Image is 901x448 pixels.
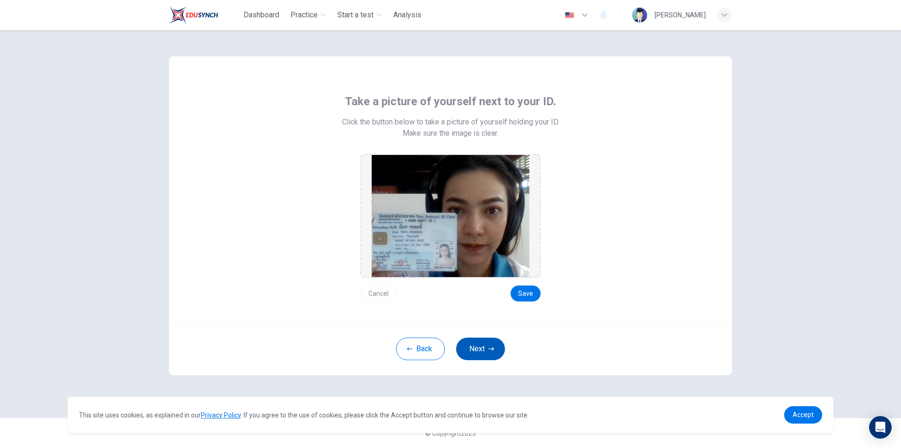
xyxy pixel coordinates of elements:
button: Cancel [360,286,397,301]
button: Practice [287,7,330,23]
span: Click the button below to take a picture of yourself holding your ID. [342,116,559,128]
button: Start a test [334,7,386,23]
span: Start a test [337,9,374,21]
span: Accept [793,411,814,418]
span: Practice [290,9,318,21]
img: Profile picture [632,8,647,23]
span: Analysis [393,9,421,21]
img: en [564,12,575,19]
img: preview screemshot [372,155,529,277]
span: Dashboard [244,9,279,21]
a: Train Test logo [169,6,240,24]
div: Open Intercom Messenger [869,416,892,439]
a: Privacy Policy [201,411,241,419]
span: This site uses cookies, as explained in our . If you agree to the use of cookies, please click th... [79,411,529,419]
button: Back [396,338,445,360]
span: © Copyright 2025 [425,430,476,437]
div: [PERSON_NAME] [655,9,706,21]
div: cookieconsent [68,397,833,433]
a: dismiss cookie message [784,406,822,424]
button: Next [456,338,505,360]
button: Analysis [389,7,425,23]
span: Make sure the image is clear. [403,128,498,139]
img: Train Test logo [169,6,218,24]
button: Save [511,286,541,301]
span: Take a picture of yourself next to your ID. [345,94,556,109]
button: Dashboard [240,7,283,23]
